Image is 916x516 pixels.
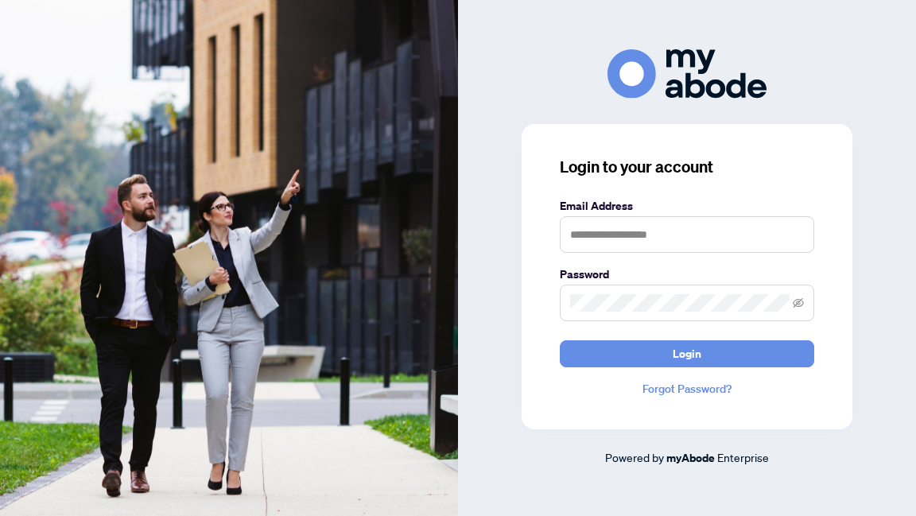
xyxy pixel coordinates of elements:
label: Email Address [560,197,814,215]
a: Forgot Password? [560,380,814,398]
span: eye-invisible [793,297,804,308]
a: myAbode [666,449,715,467]
img: ma-logo [607,49,767,98]
span: Enterprise [717,450,769,464]
label: Password [560,266,814,283]
h3: Login to your account [560,156,814,178]
span: Powered by [605,450,664,464]
button: Login [560,340,814,367]
span: Login [673,341,701,367]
